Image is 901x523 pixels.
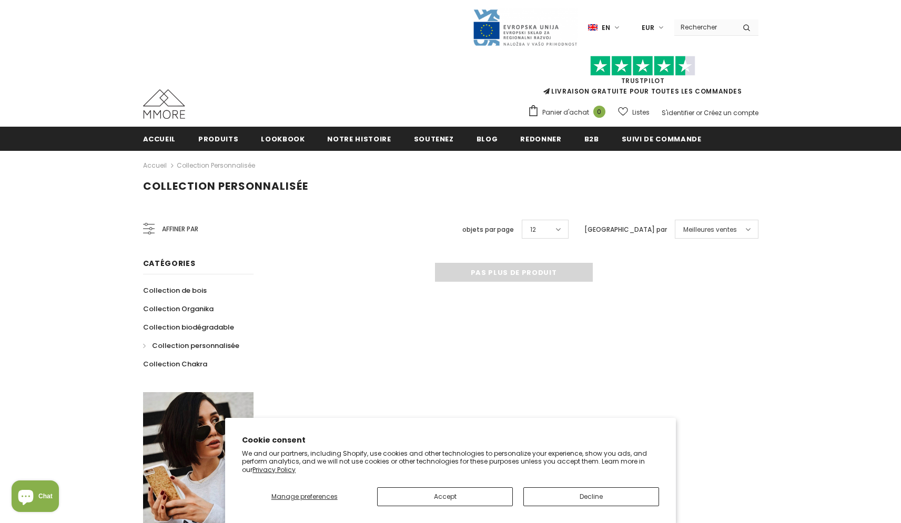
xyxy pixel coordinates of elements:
span: Collection personnalisée [143,179,308,193]
span: Collection biodégradable [143,322,234,332]
a: Privacy Policy [252,465,296,474]
a: Lookbook [261,127,305,150]
span: Collection Chakra [143,359,207,369]
span: Panier d'achat [542,107,589,118]
span: or [696,108,702,117]
input: Search Site [674,19,735,35]
span: Catégories [143,258,196,269]
a: B2B [584,127,599,150]
span: LIVRAISON GRATUITE POUR TOUTES LES COMMANDES [528,60,758,96]
a: Suivi de commande [622,127,702,150]
span: Produits [198,134,238,144]
a: Collection Chakra [143,355,207,373]
a: Collection biodégradable [143,318,234,336]
a: Collection Organika [143,300,214,318]
a: Collection personnalisée [177,161,255,170]
img: Cas MMORE [143,89,185,119]
label: objets par page [462,224,514,235]
span: EUR [642,23,654,33]
span: Collection de bois [143,285,207,295]
a: Accueil [143,127,176,150]
span: Notre histoire [327,134,391,144]
span: Accueil [143,134,176,144]
a: Blog [477,127,498,150]
span: Suivi de commande [622,134,702,144]
span: Redonner [520,134,561,144]
img: i-lang-1.png [588,23,598,32]
a: Notre histoire [327,127,391,150]
img: Faites confiance aux étoiles pilotes [590,56,695,76]
button: Decline [523,487,659,506]
span: B2B [584,134,599,144]
span: soutenez [414,134,454,144]
h2: Cookie consent [242,435,659,446]
a: Créez un compte [704,108,758,117]
span: Manage preferences [271,492,338,501]
a: S'identifier [662,108,694,117]
a: soutenez [414,127,454,150]
a: Listes [618,103,650,121]
span: Meilleures ventes [683,224,737,235]
a: Javni Razpis [472,23,578,32]
span: Affiner par [162,223,198,235]
a: Accueil [143,159,167,172]
button: Accept [377,487,513,506]
a: Collection de bois [143,281,207,300]
inbox-online-store-chat: Shopify online store chat [8,480,62,515]
span: 12 [530,224,536,235]
span: en [602,23,610,33]
a: Collection personnalisée [143,336,239,355]
span: Collection Organika [143,304,214,314]
span: Collection personnalisée [152,341,239,351]
span: 0 [593,106,605,118]
span: Listes [632,107,650,118]
label: [GEOGRAPHIC_DATA] par [584,224,667,235]
img: Javni Razpis [472,8,578,47]
a: Redonner [520,127,561,150]
a: TrustPilot [621,76,665,85]
a: Produits [198,127,238,150]
p: We and our partners, including Shopify, use cookies and other technologies to personalize your ex... [242,449,659,474]
span: Blog [477,134,498,144]
a: Panier d'achat 0 [528,105,611,120]
span: Lookbook [261,134,305,144]
button: Manage preferences [242,487,367,506]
